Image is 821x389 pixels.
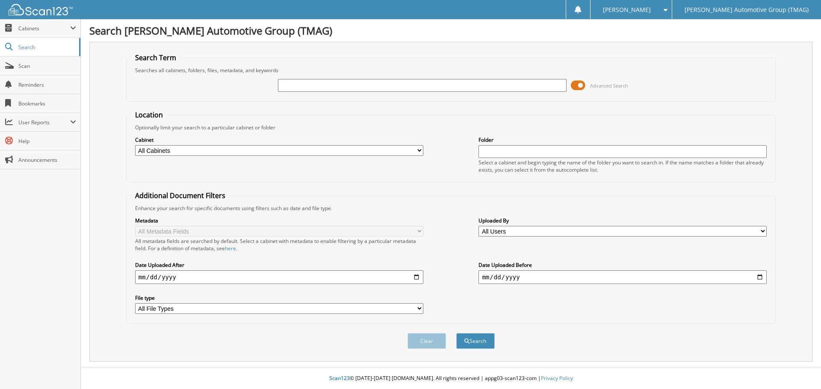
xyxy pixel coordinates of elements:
input: start [135,270,423,284]
legend: Additional Document Filters [131,191,230,200]
span: Scan123 [329,374,350,382]
span: User Reports [18,119,70,126]
div: Enhance your search for specific documents using filters such as date and file type. [131,205,771,212]
span: Search [18,44,75,51]
h1: Search [PERSON_NAME] Automotive Group (TMAG) [89,23,812,38]
a: here [225,245,236,252]
span: Bookmarks [18,100,76,107]
label: Date Uploaded After [135,261,423,269]
div: Select a cabinet and begin typing the name of the folder you want to search in. If the name match... [478,159,767,173]
input: end [478,270,767,284]
button: Clear [408,333,446,349]
iframe: Chat Widget [778,348,821,389]
div: Optionally limit your search to a particular cabinet or folder [131,124,771,131]
legend: Search Term [131,53,180,62]
span: [PERSON_NAME] Automotive Group (TMAG) [685,7,809,12]
label: Date Uploaded Before [478,261,767,269]
div: Searches all cabinets, folders, files, metadata, and keywords [131,67,771,74]
span: Cabinets [18,25,70,32]
div: All metadata fields are searched by default. Select a cabinet with metadata to enable filtering b... [135,237,423,252]
a: Privacy Policy [541,374,573,382]
label: File type [135,294,423,301]
legend: Location [131,110,167,120]
span: [PERSON_NAME] [603,7,651,12]
label: Folder [478,136,767,143]
span: Advanced Search [590,82,628,89]
span: Scan [18,62,76,70]
img: scan123-logo-white.svg [9,4,73,15]
label: Cabinet [135,136,423,143]
span: Announcements [18,156,76,164]
label: Metadata [135,217,423,224]
span: Reminders [18,81,76,88]
div: © [DATE]-[DATE] [DOMAIN_NAME]. All rights reserved | appg03-scan123-com | [81,368,821,389]
label: Uploaded By [478,217,767,224]
button: Search [456,333,495,349]
span: Help [18,137,76,145]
